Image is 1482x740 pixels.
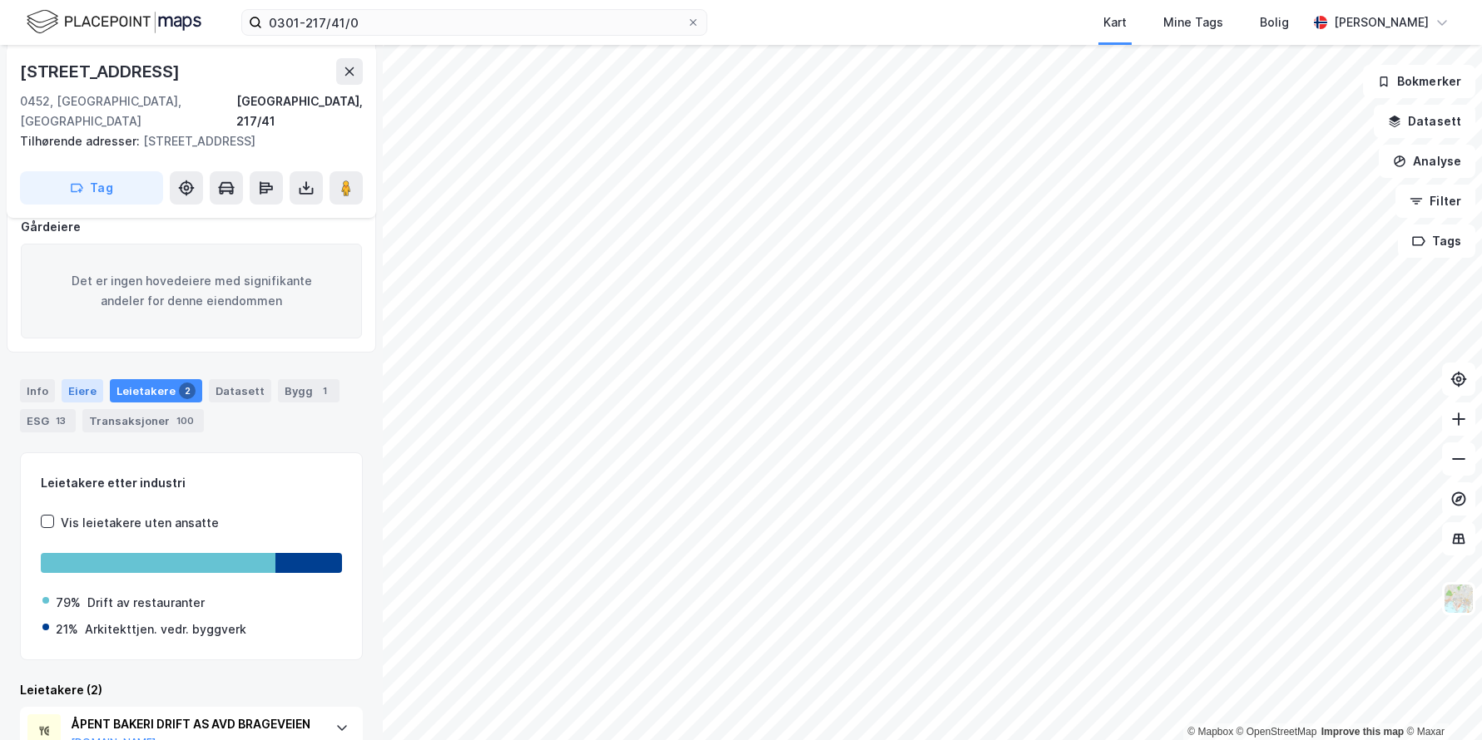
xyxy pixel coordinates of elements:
div: Transaksjoner [82,409,204,432]
div: Arkitekttjen. vedr. byggverk [85,619,246,639]
input: Søk på adresse, matrikkel, gårdeiere, leietakere eller personer [262,10,686,35]
a: OpenStreetMap [1237,726,1317,738]
button: Tags [1398,224,1475,258]
div: Bolig [1260,12,1289,32]
div: Eiere [62,379,103,402]
div: [STREET_ADDRESS] [20,58,183,85]
iframe: Chat Widget [1399,660,1482,740]
div: Datasett [209,379,271,402]
div: 21% [56,619,78,639]
div: Gårdeiere [21,217,362,237]
button: Tag [20,171,163,205]
div: Drift av restauranter [87,593,205,613]
img: Z [1443,583,1475,614]
div: ÅPENT BAKERI DRIFT AS AVD BRAGEVEIEN [71,714,319,734]
div: Mine Tags [1163,12,1223,32]
div: 79% [56,593,81,613]
div: Leietakere etter industri [41,473,342,493]
div: Vis leietakere uten ansatte [61,513,219,533]
div: Leietakere [110,379,202,402]
div: Kontrollprogram for chat [1399,660,1482,740]
div: Kart [1103,12,1127,32]
div: 1 [316,382,333,399]
div: [PERSON_NAME] [1334,12,1429,32]
div: ESG [20,409,76,432]
div: 13 [52,412,69,429]
button: Datasett [1374,105,1475,138]
div: Leietakere (2) [20,680,363,700]
div: Det er ingen hovedeiere med signifikante andeler for denne eiendommen [21,244,362,338]
div: 2 [179,382,196,399]
div: Info [20,379,55,402]
button: Analyse [1379,145,1475,178]
button: Filter [1395,185,1475,218]
img: logo.f888ab2527a4732fd821a326f86c7f29.svg [27,7,201,37]
div: [STREET_ADDRESS] [20,131,349,151]
span: Tilhørende adresser: [20,134,143,148]
div: [GEOGRAPHIC_DATA], 217/41 [236,91,363,131]
div: 0452, [GEOGRAPHIC_DATA], [GEOGRAPHIC_DATA] [20,91,236,131]
button: Bokmerker [1363,65,1475,98]
div: 100 [173,412,197,429]
div: Bygg [278,379,340,402]
a: Improve this map [1321,726,1404,738]
a: Mapbox [1187,726,1233,738]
